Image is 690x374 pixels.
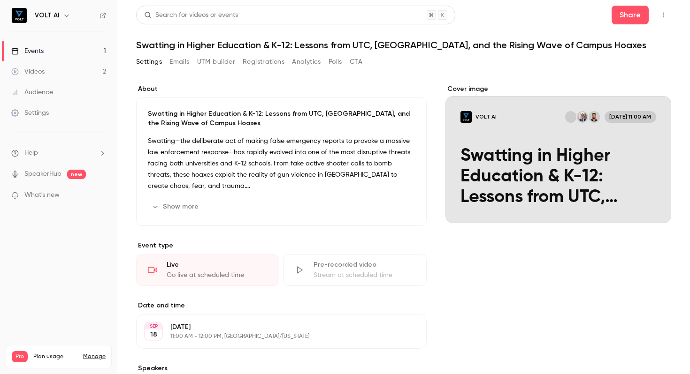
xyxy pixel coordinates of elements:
[83,353,106,360] a: Manage
[24,169,61,179] a: SpeakerHub
[24,190,60,200] span: What's new
[145,323,162,329] div: SEP
[329,54,342,69] button: Polls
[11,148,106,158] li: help-dropdown-opener
[167,260,268,269] div: Live
[136,84,427,94] label: About
[11,108,49,118] div: Settings
[197,54,235,69] button: UTM builder
[95,191,106,200] iframe: Noticeable Trigger
[136,254,279,286] div: LiveGo live at scheduled time
[148,199,204,214] button: Show more
[148,135,415,192] p: Swatting—the deliberate act of making false emergency reports to provoke a massive law enforcemen...
[136,54,162,69] button: Settings
[148,109,415,128] p: Swatting in Higher Education & K-12: Lessons from UTC, [GEOGRAPHIC_DATA], and the Rising Wave of ...
[11,88,53,97] div: Audience
[136,301,427,310] label: Date and time
[150,330,157,339] p: 18
[12,351,28,362] span: Pro
[170,333,377,340] p: 11:00 AM - 12:00 PM, [GEOGRAPHIC_DATA]/[US_STATE]
[314,260,414,269] div: Pre-recorded video
[350,54,362,69] button: CTA
[12,8,27,23] img: VOLT AI
[314,270,414,280] div: Stream at scheduled time
[243,54,284,69] button: Registrations
[33,353,77,360] span: Plan usage
[11,46,44,56] div: Events
[167,270,268,280] div: Go live at scheduled time
[67,170,86,179] span: new
[283,254,426,286] div: Pre-recorded videoStream at scheduled time
[24,148,38,158] span: Help
[169,54,189,69] button: Emails
[445,84,671,94] label: Cover image
[445,84,671,223] section: Cover image
[612,6,649,24] button: Share
[35,11,59,20] h6: VOLT AI
[11,67,45,76] div: Videos
[144,10,238,20] div: Search for videos or events
[136,39,671,51] h1: Swatting in Higher Education & K-12: Lessons from UTC, [GEOGRAPHIC_DATA], and the Rising Wave of ...
[136,241,427,250] p: Event type
[170,322,377,332] p: [DATE]
[136,364,427,373] label: Speakers
[292,54,321,69] button: Analytics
